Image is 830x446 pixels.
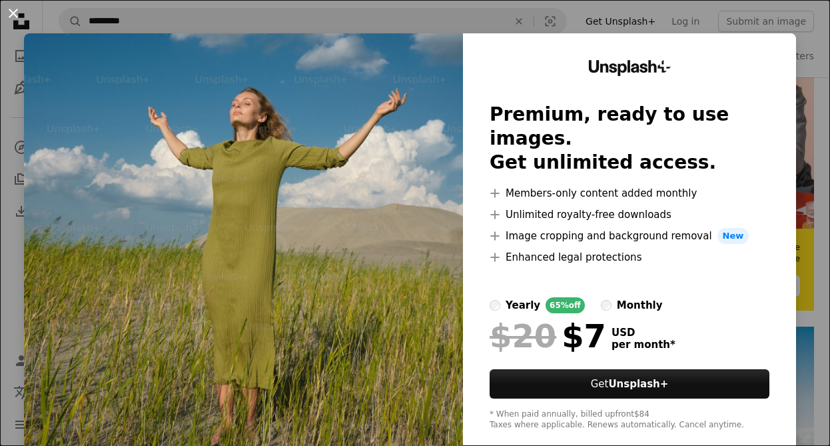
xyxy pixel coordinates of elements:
[490,319,556,353] span: $20
[490,185,769,201] li: Members-only content added monthly
[612,327,675,339] span: USD
[490,249,769,265] li: Enhanced legal protections
[617,297,663,313] div: monthly
[601,300,612,311] input: monthly
[490,228,769,244] li: Image cropping and background removal
[490,300,500,311] input: yearly65%off
[490,369,769,399] button: GetUnsplash+
[717,228,749,244] span: New
[546,297,585,313] div: 65% off
[490,319,606,353] div: $7
[490,207,769,223] li: Unlimited royalty-free downloads
[608,378,668,390] strong: Unsplash+
[490,103,769,175] h2: Premium, ready to use images. Get unlimited access.
[612,339,675,351] span: per month *
[490,409,769,431] div: * When paid annually, billed upfront $84 Taxes where applicable. Renews automatically. Cancel any...
[506,297,540,313] div: yearly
